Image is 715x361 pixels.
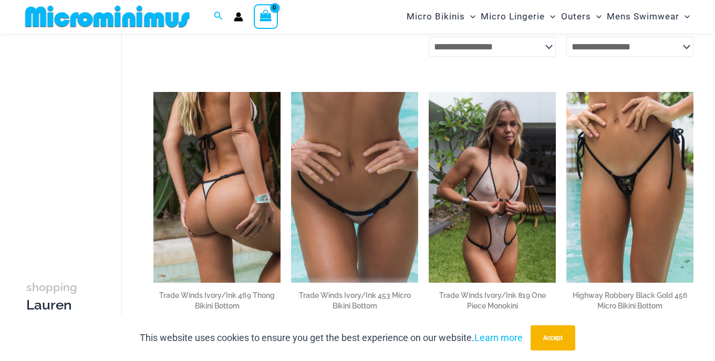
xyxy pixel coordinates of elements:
a: Account icon link [234,12,243,22]
h3: Lauren [26,278,85,314]
p: This website uses cookies to ensure you get the best experience on our website. [140,330,523,346]
span: Outers [561,3,591,30]
h2: Highway Robbery Black Gold 456 Micro Bikini Bottom [566,290,693,311]
span: shopping [26,281,77,294]
span: Menu Toggle [465,3,475,30]
img: MM SHOP LOGO FLAT [21,5,194,28]
span: Mens Swimwear [607,3,679,30]
a: Trade Winds Ivory/Ink 453 Micro Bikini Bottom [291,290,418,315]
img: Trade Winds IvoryInk 819 One Piece 06 [429,92,556,283]
img: Trade Winds IvoryInk 453 Micro 02 [291,92,418,283]
a: Trade Winds Ivory/Ink 469 Thong Bikini Bottom [153,290,281,315]
span: Menu Toggle [679,3,690,30]
h2: Trade Winds Ivory/Ink 453 Micro Bikini Bottom [291,290,418,311]
button: Accept [531,325,575,350]
a: Mens SwimwearMenu ToggleMenu Toggle [604,3,692,30]
nav: Site Navigation [402,2,694,32]
iframe: TrustedSite Certified [26,35,121,245]
span: Menu Toggle [591,3,602,30]
span: Menu Toggle [545,3,555,30]
a: Trade Winds IvoryInk 819 One Piece 06Trade Winds IvoryInk 819 One Piece 03Trade Winds IvoryInk 81... [429,92,556,283]
span: Micro Lingerie [481,3,545,30]
a: Search icon link [214,10,223,23]
h2: Trade Winds Ivory/Ink 819 One Piece Monokini [429,290,556,311]
a: Highway Robbery Black Gold 456 Micro 01Highway Robbery Black Gold 359 Clip Top 456 Micro 02Highwa... [566,92,693,283]
a: Highway Robbery Black Gold 456 Micro Bikini Bottom [566,290,693,315]
a: Micro LingerieMenu ToggleMenu Toggle [478,3,558,30]
a: OutersMenu ToggleMenu Toggle [558,3,604,30]
img: Highway Robbery Black Gold 456 Micro 01 [566,92,693,283]
a: Trade Winds IvoryInk 453 Micro 02Trade Winds IvoryInk 384 Top 453 Micro 06Trade Winds IvoryInk 38... [291,92,418,283]
span: Micro Bikinis [407,3,465,30]
a: Trade Winds Ivory/Ink 819 One Piece Monokini [429,290,556,315]
img: Trade Winds IvoryInk 317 Top 469 Thong 06 [153,92,281,283]
a: Learn more [474,332,523,343]
a: Trade Winds IvoryInk 469 Thong 01Trade Winds IvoryInk 317 Top 469 Thong 06Trade Winds IvoryInk 31... [153,92,281,283]
a: Micro BikinisMenu ToggleMenu Toggle [404,3,478,30]
a: View Shopping Cart, empty [254,4,278,28]
h2: Trade Winds Ivory/Ink 469 Thong Bikini Bottom [153,290,281,311]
